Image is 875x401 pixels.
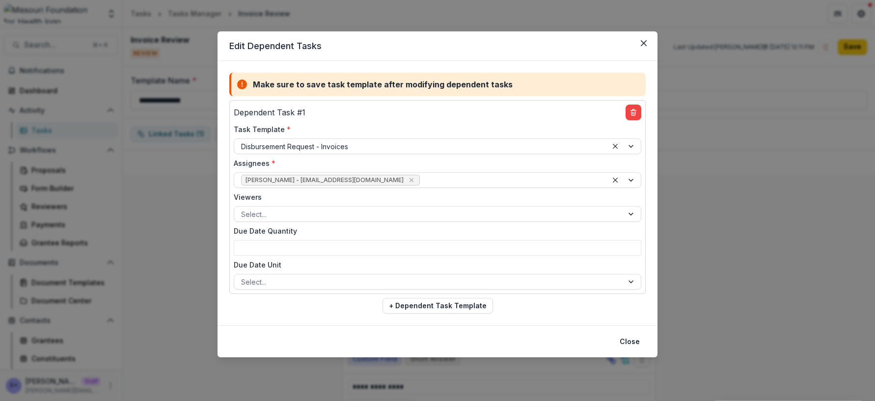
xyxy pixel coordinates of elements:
p: Dependent Task # 1 [234,107,305,118]
label: Viewers [234,192,635,202]
label: Due Date Unit [234,260,635,270]
label: Task Template [234,124,635,134]
div: Clear selected options [609,174,621,186]
button: + Dependent Task Template [383,298,493,314]
div: Clear selected options [609,140,621,152]
label: Due Date Quantity [234,226,635,236]
div: Make sure to save task template after modifying dependent tasks [253,79,513,90]
button: Close [636,35,652,51]
header: Edit Dependent Tasks [218,31,657,61]
button: Close [614,334,646,349]
label: Assignees [234,158,635,168]
button: delete [626,105,641,120]
span: [PERSON_NAME] - [EMAIL_ADDRESS][DOMAIN_NAME] [246,177,404,184]
div: Remove Rebekah Lerch - rlerch@mffh.org [407,175,416,185]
